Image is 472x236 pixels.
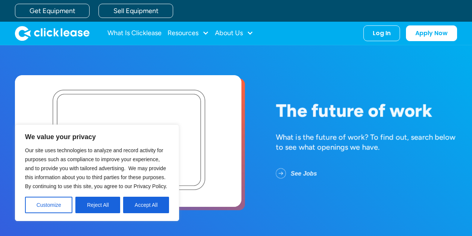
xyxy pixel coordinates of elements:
a: See Jobs [276,164,329,183]
button: Customize [25,197,72,213]
div: Log In [373,30,391,37]
a: Apply Now [406,25,457,41]
a: Sell Equipment [99,4,173,18]
img: Clicklease logo [15,26,90,41]
div: What is the future of work? To find out, search below to see what openings we have. [276,132,462,152]
button: Accept All [123,197,169,213]
div: We value your privacy [15,125,179,221]
button: Reject All [75,197,120,213]
a: open lightbox [15,75,241,207]
a: What Is Clicklease [107,26,162,41]
a: Get Equipment [15,4,90,18]
div: Resources [168,26,209,41]
p: We value your privacy [25,132,169,141]
h1: The future of work [276,101,462,120]
div: About Us [215,26,253,41]
span: Our site uses technologies to analyze and record activity for purposes such as compliance to impr... [25,147,167,189]
a: home [15,26,90,41]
